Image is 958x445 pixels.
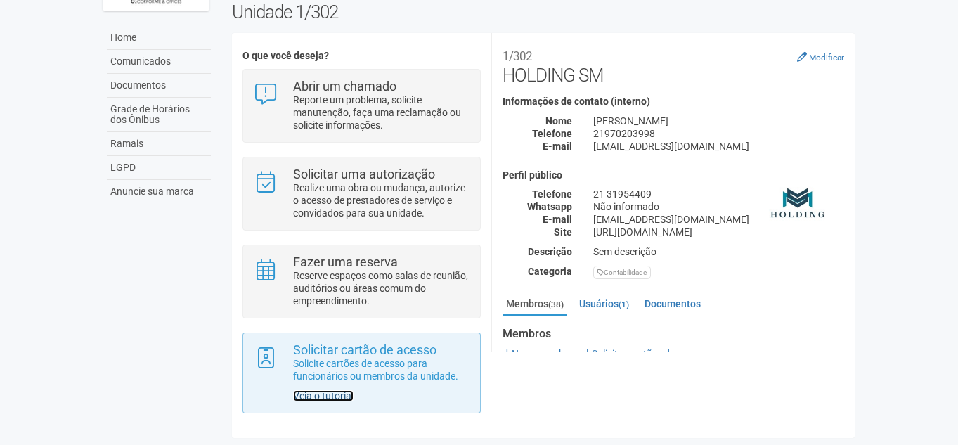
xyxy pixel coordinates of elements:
a: Anuncie sua marca [107,180,211,203]
img: business.png [763,170,834,240]
div: [EMAIL_ADDRESS][DOMAIN_NAME] [583,140,855,153]
a: Fazer uma reserva Reserve espaços como salas de reunião, auditórios ou áreas comum do empreendime... [254,256,470,307]
strong: Solicitar uma autorização [293,167,435,181]
a: Comunicados [107,50,211,74]
small: (1) [619,299,629,309]
a: Veja o tutorial [293,390,354,401]
a: Usuários(1) [576,293,633,314]
a: Ramais [107,132,211,156]
a: Solicitar cartão de acesso Solicite cartões de acesso para funcionários ou membros da unidade. [254,344,470,382]
a: Novo membro [503,348,574,359]
div: Sem descrição [583,245,855,258]
div: [PERSON_NAME] [583,115,855,127]
a: Solicitar cartões de acesso [583,348,708,359]
p: Reporte um problema, solicite manutenção, faça uma reclamação ou solicite informações. [293,93,470,131]
div: [EMAIL_ADDRESS][DOMAIN_NAME] [583,213,855,226]
h4: O que você deseja? [242,51,481,61]
small: (38) [548,299,564,309]
strong: Abrir um chamado [293,79,396,93]
div: 21970203998 [583,127,855,140]
strong: Categoria [528,266,572,277]
strong: Site [554,226,572,238]
p: Reserve espaços como salas de reunião, auditórios ou áreas comum do empreendimento. [293,269,470,307]
div: [URL][DOMAIN_NAME] [583,226,855,238]
a: Home [107,26,211,50]
small: Modificar [809,53,844,63]
strong: Whatsapp [527,201,572,212]
strong: Nome [545,115,572,127]
strong: E-mail [543,214,572,225]
a: Modificar [797,51,844,63]
strong: Fazer uma reserva [293,254,398,269]
div: 21 31954409 [583,188,855,200]
div: Não informado [583,200,855,213]
strong: Telefone [532,188,572,200]
div: Contabilidade [593,266,651,279]
a: Solicitar uma autorização Realize uma obra ou mudança, autorize o acesso de prestadores de serviç... [254,168,470,219]
a: LGPD [107,156,211,180]
h4: Informações de contato (interno) [503,96,844,107]
h4: Perfil público [503,170,844,181]
p: Solicite cartões de acesso para funcionários ou membros da unidade. [293,357,470,382]
small: 1/302 [503,49,532,63]
p: Realize uma obra ou mudança, autorize o acesso de prestadores de serviço e convidados para sua un... [293,181,470,219]
a: Documentos [107,74,211,98]
strong: Telefone [532,128,572,139]
strong: Membros [503,328,844,340]
a: Documentos [641,293,704,314]
h2: HOLDING SM [503,44,844,86]
h2: Unidade 1/302 [232,1,855,22]
strong: Solicitar cartão de acesso [293,342,436,357]
strong: Descrição [528,246,572,257]
strong: E-mail [543,141,572,152]
a: Abrir um chamado Reporte um problema, solicite manutenção, faça uma reclamação ou solicite inform... [254,80,470,131]
a: Grade de Horários dos Ônibus [107,98,211,132]
a: Membros(38) [503,293,567,316]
